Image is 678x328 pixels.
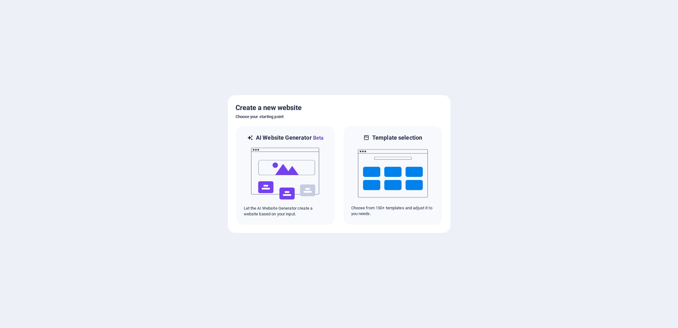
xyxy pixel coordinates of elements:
p: Let the AI Website Generator create a website based on your input. [244,206,327,217]
h6: Template selection [372,134,422,142]
p: Choose from 150+ templates and adjust it to you needs. [351,205,435,217]
img: ai [250,142,320,206]
div: AI Website GeneratorBetaaiLet the AI Website Generator create a website based on your input. [236,126,335,225]
h6: Choose your starting point [236,113,443,121]
div: Template selectionChoose from 150+ templates and adjust it to you needs. [343,126,443,225]
span: Beta [312,135,324,141]
h5: Create a new website [236,103,443,113]
h6: AI Website Generator [256,134,324,142]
